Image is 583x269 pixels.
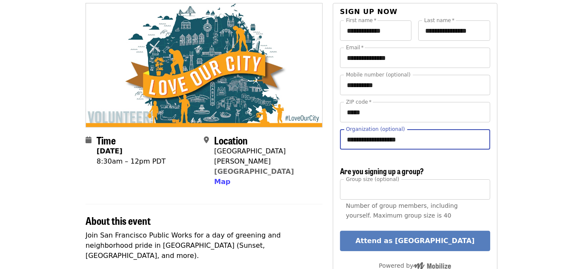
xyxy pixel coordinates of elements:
[346,176,399,182] span: Group size (optional)
[214,133,248,147] span: Location
[214,167,294,176] a: [GEOGRAPHIC_DATA]
[97,147,123,155] strong: [DATE]
[340,179,490,200] input: [object Object]
[86,3,322,127] img: D4 Neighborhood Beautification Day (Sunset/Parkside) organized by SF Public Works
[346,99,372,105] label: ZIP code
[379,262,451,269] span: Powered by
[340,165,424,176] span: Are you signing up a group?
[418,20,490,41] input: Last name
[346,127,405,132] label: Organization (optional)
[97,133,116,147] span: Time
[340,75,490,95] input: Mobile number (optional)
[97,156,166,167] div: 8:30am – 12pm PDT
[86,136,91,144] i: calendar icon
[424,18,454,23] label: Last name
[346,45,364,50] label: Email
[86,213,151,228] span: About this event
[340,20,412,41] input: First name
[340,102,490,122] input: ZIP code
[214,178,230,186] span: Map
[346,72,411,77] label: Mobile number (optional)
[214,177,230,187] button: Map
[340,48,490,68] input: Email
[340,8,398,16] span: Sign up now
[214,146,315,167] div: [GEOGRAPHIC_DATA][PERSON_NAME]
[86,230,323,261] p: Join San Francisco Public Works for a day of greening and neighborhood pride in [GEOGRAPHIC_DATA]...
[340,231,490,251] button: Attend as [GEOGRAPHIC_DATA]
[346,202,458,219] span: Number of group members, including yourself. Maximum group size is 40
[346,18,377,23] label: First name
[340,129,490,150] input: Organization (optional)
[204,136,209,144] i: map-marker-alt icon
